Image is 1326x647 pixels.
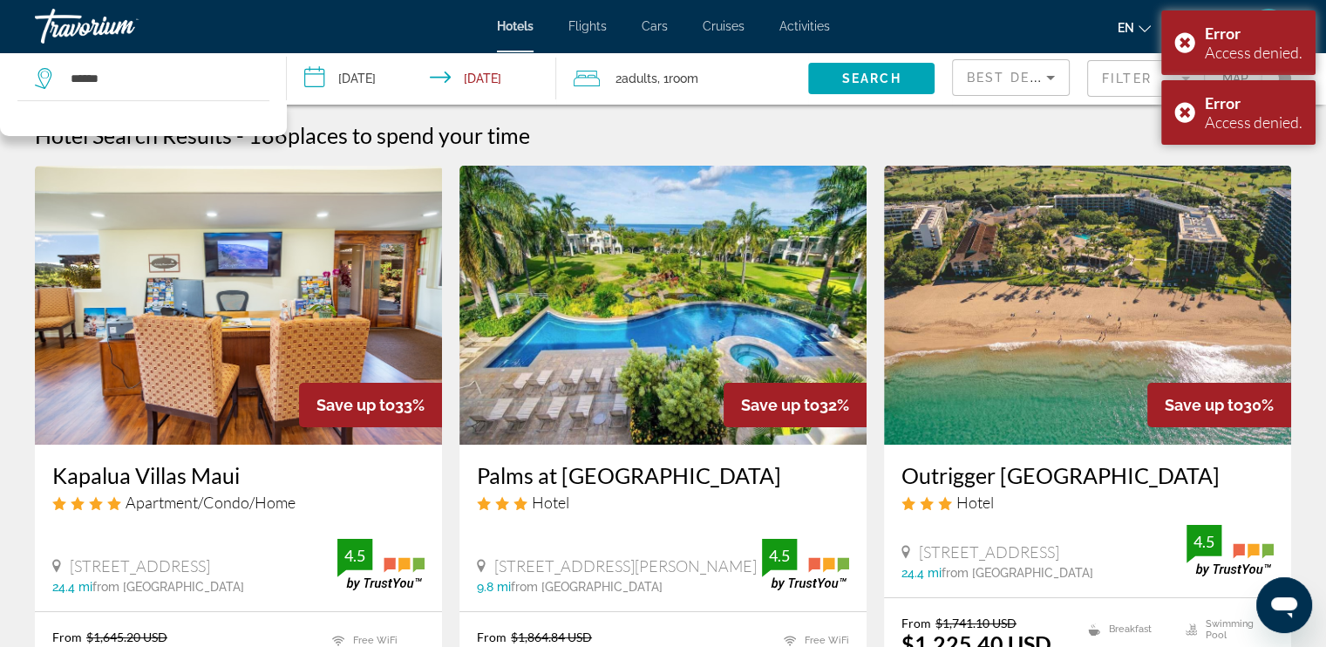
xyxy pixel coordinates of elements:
[1248,71,1291,86] button: Toggle map
[92,580,244,594] span: from [GEOGRAPHIC_DATA]
[494,556,757,575] span: [STREET_ADDRESS][PERSON_NAME]
[779,19,830,33] a: Activities
[477,462,849,488] a: Palms at [GEOGRAPHIC_DATA]
[126,493,296,512] span: Apartment/Condo/Home
[1205,93,1302,112] div: Error
[52,630,82,644] span: From
[901,616,931,630] span: From
[901,462,1274,488] a: Outrigger [GEOGRAPHIC_DATA]
[1222,66,1248,91] span: Map
[919,542,1059,562] span: [STREET_ADDRESS]
[35,3,209,49] a: Travorium
[967,71,1057,85] span: Best Deals
[657,66,698,91] span: , 1
[622,72,657,85] span: Adults
[1205,24,1302,43] div: Error
[724,383,867,427] div: 32%
[511,580,663,594] span: from [GEOGRAPHIC_DATA]
[477,580,511,594] span: 9.8 mi
[299,383,442,427] div: 33%
[703,19,745,33] a: Cruises
[70,556,210,575] span: [STREET_ADDRESS]
[1246,8,1291,44] button: User Menu
[669,72,698,85] span: Room
[942,566,1093,580] span: from [GEOGRAPHIC_DATA]
[762,545,797,566] div: 4.5
[1079,616,1176,642] li: Breakfast
[337,539,425,590] img: trustyou-badge.svg
[615,66,657,91] span: 2
[1147,383,1291,427] div: 30%
[459,166,867,445] img: Hotel image
[1205,43,1302,62] div: Access denied.
[808,63,935,94] button: Search
[287,52,556,105] button: Check-in date: Nov 20, 2025 Check-out date: Nov 25, 2025
[1165,396,1243,414] span: Save up to
[1187,531,1221,552] div: 4.5
[556,52,808,105] button: Travelers: 2 adults, 0 children
[52,493,425,512] div: 4 star Apartment
[1118,21,1134,35] span: en
[477,493,849,512] div: 3 star Hotel
[1187,525,1274,576] img: trustyou-badge.svg
[532,493,569,512] span: Hotel
[497,19,534,33] a: Hotels
[741,396,819,414] span: Save up to
[316,396,395,414] span: Save up to
[52,580,92,594] span: 24.4 mi
[1118,15,1151,40] button: Change language
[901,566,942,580] span: 24.4 mi
[52,462,425,488] a: Kapalua Villas Maui
[86,630,167,644] del: $1,645.20 USD
[1256,577,1312,633] iframe: Button to launch messaging window
[884,166,1291,445] img: Hotel image
[762,539,849,590] img: trustyou-badge.svg
[1177,616,1274,642] li: Swimming Pool
[35,166,442,445] img: Hotel image
[967,67,1055,88] mat-select: Sort by
[956,493,994,512] span: Hotel
[1087,59,1205,98] button: Filter
[642,19,668,33] a: Cars
[568,19,607,33] a: Flights
[935,616,1017,630] del: $1,741.10 USD
[288,122,530,148] span: places to spend your time
[842,72,901,85] span: Search
[477,630,507,644] span: From
[248,122,530,148] h2: 186
[1205,112,1302,132] div: Access denied.
[337,545,372,566] div: 4.5
[511,630,592,644] del: $1,864.84 USD
[901,493,1274,512] div: 3 star Hotel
